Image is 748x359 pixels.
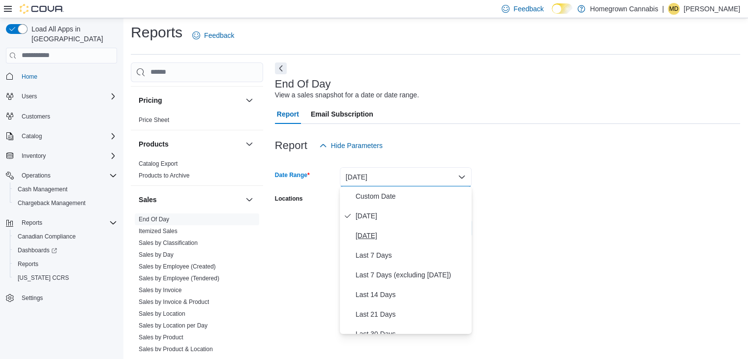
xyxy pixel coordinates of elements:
button: Chargeback Management [10,196,121,210]
span: Users [22,92,37,100]
a: Sales by Location [139,310,185,317]
img: Cova [20,4,64,14]
button: Catalog [18,130,46,142]
a: Itemized Sales [139,228,178,235]
button: Users [18,90,41,102]
button: Products [139,139,241,149]
span: Inventory [22,152,46,160]
span: [DATE] [356,230,468,241]
span: Customers [22,113,50,120]
button: Pricing [139,95,241,105]
button: Products [243,138,255,150]
span: Sales by Location per Day [139,322,208,329]
span: Catalog Export [139,160,178,168]
span: Hide Parameters [331,141,383,150]
a: Home [18,71,41,83]
button: Sales [243,194,255,206]
button: Cash Management [10,182,121,196]
h3: Pricing [139,95,162,105]
a: Price Sheet [139,117,169,123]
nav: Complex example [6,65,117,331]
a: Sales by Invoice [139,287,181,294]
a: Sales by Product & Location [139,346,213,353]
button: Operations [2,169,121,182]
a: Products to Archive [139,172,189,179]
span: Last 21 Days [356,308,468,320]
a: Dashboards [14,244,61,256]
a: End Of Day [139,216,169,223]
a: Feedback [188,26,238,45]
span: Reports [14,258,117,270]
h3: Sales [139,195,157,205]
label: Locations [275,195,303,203]
span: Chargeback Management [14,197,117,209]
a: Cash Management [14,183,71,195]
span: Sales by Product & Location [139,345,213,353]
p: | [662,3,664,15]
label: Date Range [275,171,310,179]
span: MD [669,3,679,15]
button: Catalog [2,129,121,143]
a: Sales by Product [139,334,183,341]
span: Washington CCRS [14,272,117,284]
span: Sales by Product [139,333,183,341]
a: Sales by Classification [139,239,198,246]
span: Sales by Invoice & Product [139,298,209,306]
a: Chargeback Management [14,197,90,209]
span: Itemized Sales [139,227,178,235]
span: Sales by Classification [139,239,198,247]
span: [US_STATE] CCRS [18,274,69,282]
button: Inventory [2,149,121,163]
span: Settings [22,294,43,302]
span: Report [277,104,299,124]
button: [DATE] [340,167,472,187]
button: Sales [139,195,241,205]
button: Reports [2,216,121,230]
a: [US_STATE] CCRS [14,272,73,284]
a: Sales by Location per Day [139,322,208,329]
span: Users [18,90,117,102]
span: Sales by Invoice [139,286,181,294]
h3: Products [139,139,169,149]
span: Email Subscription [311,104,373,124]
a: Settings [18,292,47,304]
button: Canadian Compliance [10,230,121,243]
span: Cash Management [14,183,117,195]
span: Sales by Employee (Tendered) [139,274,219,282]
span: Canadian Compliance [14,231,117,242]
span: Reports [18,217,117,229]
button: Hide Parameters [315,136,387,155]
p: Homegrown Cannabis [590,3,658,15]
span: Dashboards [14,244,117,256]
span: Home [22,73,37,81]
p: [PERSON_NAME] [684,3,740,15]
a: Customers [18,111,54,122]
span: Reports [18,260,38,268]
button: [US_STATE] CCRS [10,271,121,285]
span: Catalog [18,130,117,142]
button: Operations [18,170,55,181]
a: Catalog Export [139,160,178,167]
div: View a sales snapshot for a date or date range. [275,90,419,100]
h3: Report [275,140,307,151]
span: End Of Day [139,215,169,223]
span: Cash Management [18,185,67,193]
span: Feedback [204,30,234,40]
span: Last 30 Days [356,328,468,340]
button: Pricing [243,94,255,106]
a: Sales by Day [139,251,174,258]
input: Dark Mode [552,3,572,14]
span: Reports [22,219,42,227]
button: Customers [2,109,121,123]
span: Last 7 Days (excluding [DATE]) [356,269,468,281]
div: Pricing [131,114,263,130]
span: Catalog [22,132,42,140]
a: Sales by Employee (Tendered) [139,275,219,282]
span: Last 14 Days [356,289,468,300]
button: Inventory [18,150,50,162]
span: Customers [18,110,117,122]
div: Michael Denomme [668,3,680,15]
h3: End Of Day [275,78,331,90]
